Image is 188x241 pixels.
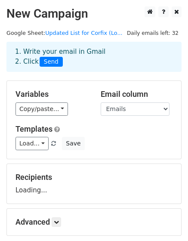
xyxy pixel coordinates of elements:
[15,102,68,116] a: Copy/paste...
[124,28,182,38] span: Daily emails left: 32
[101,90,173,99] h5: Email column
[62,137,84,150] button: Save
[45,30,122,36] a: Updated List for Corfix (Lo...
[40,57,63,67] span: Send
[124,30,182,36] a: Daily emails left: 32
[15,90,88,99] h5: Variables
[15,173,173,182] h5: Recipients
[9,47,179,67] div: 1. Write your email in Gmail 2. Click
[15,217,173,227] h5: Advanced
[6,6,182,21] h2: New Campaign
[15,124,52,133] a: Templates
[15,137,49,150] a: Load...
[6,30,123,36] small: Google Sheet:
[15,173,173,195] div: Loading...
